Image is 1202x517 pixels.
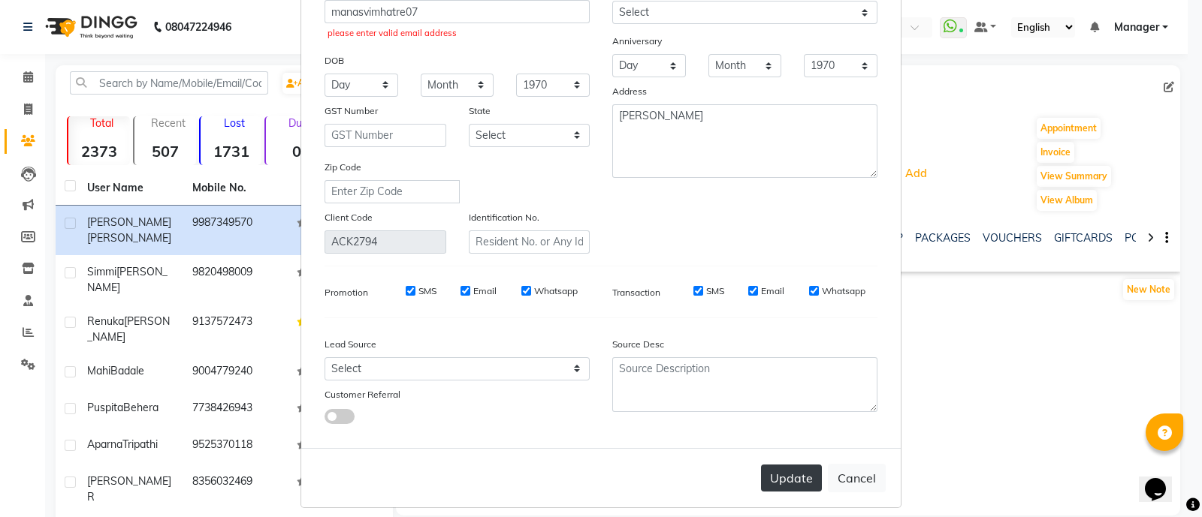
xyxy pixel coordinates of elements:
button: Cancel [828,464,886,492]
label: Whatsapp [822,284,865,298]
label: Address [612,85,647,98]
label: DOB [325,54,344,68]
label: Identification No. [469,211,539,224]
div: please enter valid email address [328,27,586,40]
iframe: chat widget [1139,457,1187,502]
label: Promotion [325,286,368,299]
label: Email [473,284,497,298]
label: Lead Source [325,338,376,351]
input: Enter Zip Code [325,180,460,203]
label: Client Code [325,211,373,224]
label: SMS [706,284,724,298]
label: Anniversary [612,35,662,48]
input: GST Number [325,124,446,147]
input: Resident No. or Any Id [469,230,590,254]
label: Email [761,284,784,298]
label: Transaction [612,286,660,299]
label: Whatsapp [534,284,578,298]
label: Zip Code [325,161,361,174]
label: Source Desc [612,338,664,351]
label: State [469,104,491,118]
label: SMS [418,284,436,298]
label: GST Number [325,104,378,118]
button: Update [761,464,822,491]
label: Customer Referral [325,388,400,401]
input: Client Code [325,230,446,254]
